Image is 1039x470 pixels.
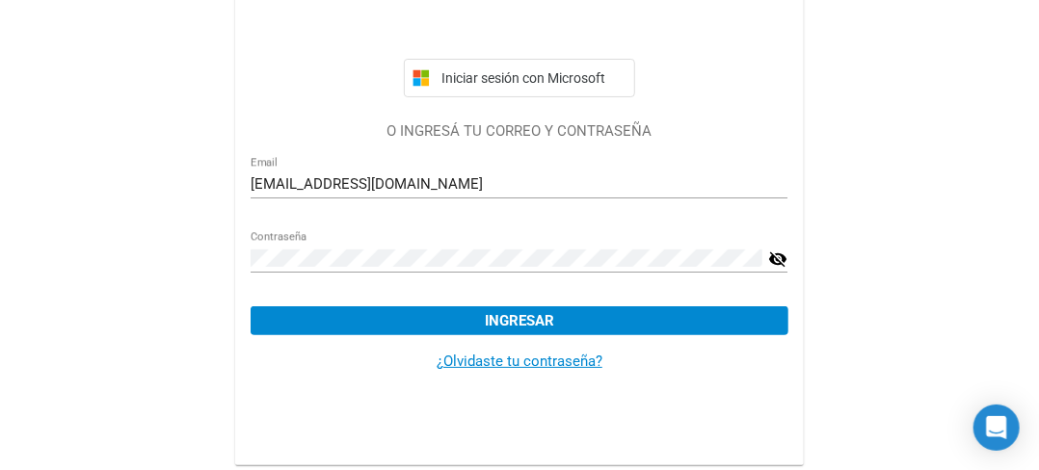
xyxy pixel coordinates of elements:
[768,248,787,271] mat-icon: visibility_off
[437,352,602,370] a: ¿Olvidaste tu contraseña?
[251,120,787,143] p: O INGRESÁ TU CORREO Y CONTRASEÑA
[394,3,645,45] iframe: Botón de Acceder con Google
[485,312,554,329] span: Ingresar
[973,405,1020,451] div: Open Intercom Messenger
[404,59,635,97] button: Iniciar sesión con Microsoft
[438,70,626,86] span: Iniciar sesión con Microsoft
[251,306,787,335] button: Ingresar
